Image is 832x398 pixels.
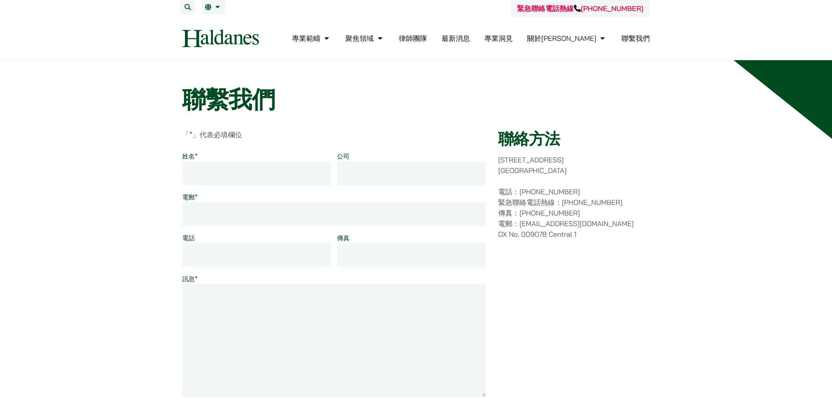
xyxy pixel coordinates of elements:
p: 「 」代表必填欄位 [182,129,486,140]
a: 律師團隊 [399,34,427,43]
a: 緊急聯絡電話熱線[PHONE_NUMBER] [517,4,643,13]
a: 最新消息 [442,34,470,43]
img: Logo of Haldanes [182,29,259,47]
label: 傳真 [337,234,349,242]
h2: 聯絡方法 [498,129,650,148]
a: 聚焦領域 [346,34,385,43]
p: [STREET_ADDRESS] [GEOGRAPHIC_DATA] [498,155,650,176]
a: 關於何敦 [527,34,607,43]
label: 電郵 [182,193,198,201]
a: 專業範疇 [292,34,331,43]
a: 聯繫我們 [621,34,650,43]
label: 公司 [337,152,349,160]
label: 電話 [182,234,195,242]
h1: 聯繫我們 [182,85,650,114]
label: 訊息 [182,275,198,283]
label: 姓名 [182,152,198,160]
p: 電話：[PHONE_NUMBER] 緊急聯絡電話熱線：[PHONE_NUMBER] 傳真：[PHONE_NUMBER] 電郵：[EMAIL_ADDRESS][DOMAIN_NAME] DX No... [498,186,650,240]
a: 專業洞見 [484,34,513,43]
a: 繁 [205,4,222,10]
